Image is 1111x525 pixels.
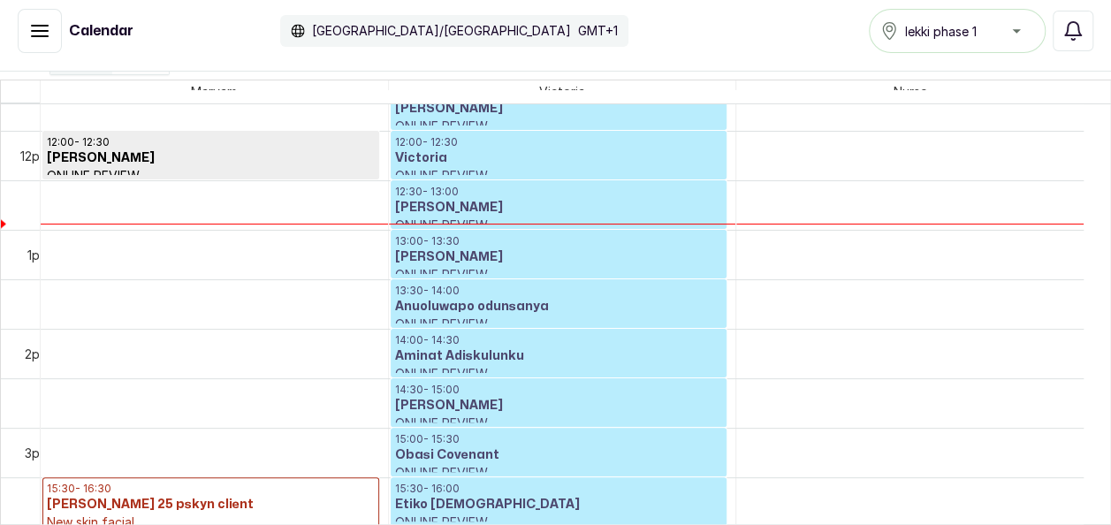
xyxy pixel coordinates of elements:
p: ONLINE REVIEW [395,316,723,333]
div: 2pm [21,345,53,363]
span: Victoria [536,80,589,103]
p: ONLINE REVIEW [395,266,723,284]
p: ONLINE REVIEW [395,217,723,234]
span: Nurse [890,80,931,103]
p: 13:30 - 14:00 [395,284,723,298]
div: 12pm [17,147,53,165]
p: 13:00 - 13:30 [395,234,723,248]
p: 15:30 - 16:00 [395,482,723,496]
span: lekki phase 1 [905,22,977,41]
span: Maryam [187,80,240,103]
h3: [PERSON_NAME] [395,100,723,118]
p: 14:30 - 15:00 [395,383,723,397]
p: [GEOGRAPHIC_DATA]/[GEOGRAPHIC_DATA] [312,22,571,40]
p: 12:30 - 13:00 [395,185,723,199]
div: 3pm [21,444,53,462]
h3: [PERSON_NAME] [395,248,723,266]
p: 15:30 - 16:30 [47,482,375,496]
h3: [PERSON_NAME] 25 pskyn client [47,496,375,514]
h1: Calendar [69,20,133,42]
p: ONLINE REVIEW [395,365,723,383]
button: lekki phase 1 [869,9,1046,53]
h3: [PERSON_NAME] [47,149,375,167]
p: 14:00 - 14:30 [395,333,723,347]
h3: Anuoluwapo odunsanya [395,298,723,316]
p: ONLINE REVIEW [395,167,723,185]
h3: Victoria [395,149,723,167]
h3: Etiko [DEMOGRAPHIC_DATA] [395,496,723,514]
p: ONLINE REVIEW [395,464,723,482]
h3: Obasi Covenant [395,446,723,464]
h3: Aminat Adiskulunku [395,347,723,365]
p: 12:00 - 12:30 [395,135,723,149]
p: 12:00 - 12:30 [47,135,375,149]
p: 15:00 - 15:30 [395,432,723,446]
p: GMT+1 [578,22,618,40]
p: ONLINE REVIEW [395,118,723,135]
h3: [PERSON_NAME] [395,199,723,217]
h3: [PERSON_NAME] [395,397,723,415]
div: 1pm [24,246,53,264]
p: ONLINE REVIEW [47,167,375,185]
p: ONLINE REVIEW [395,415,723,432]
